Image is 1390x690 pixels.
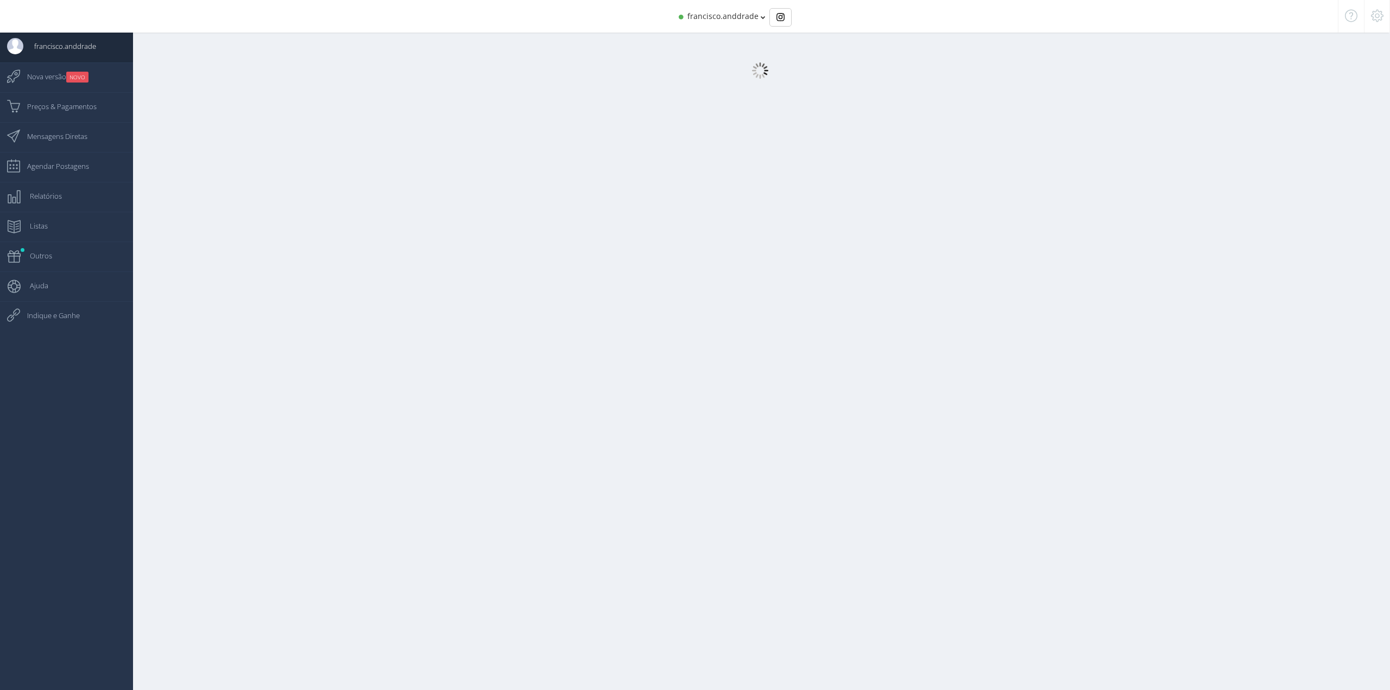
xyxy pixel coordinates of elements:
span: Preços & Pagamentos [16,93,97,120]
span: Relatórios [19,182,62,210]
img: Instagram_simple_icon.svg [776,13,785,21]
span: Outros [19,242,52,269]
span: francisco.anddrade [687,11,759,21]
div: Basic example [769,8,792,27]
span: Agendar Postagens [16,153,89,180]
small: NOVO [66,72,89,83]
span: Mensagens Diretas [16,123,87,150]
span: Nova versão [16,63,89,90]
span: Indique e Ganhe [16,302,80,329]
img: loader.gif [752,62,768,79]
span: Listas [19,212,48,239]
span: francisco.anddrade [23,33,96,60]
span: Ajuda [19,272,48,299]
img: User Image [7,38,23,54]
